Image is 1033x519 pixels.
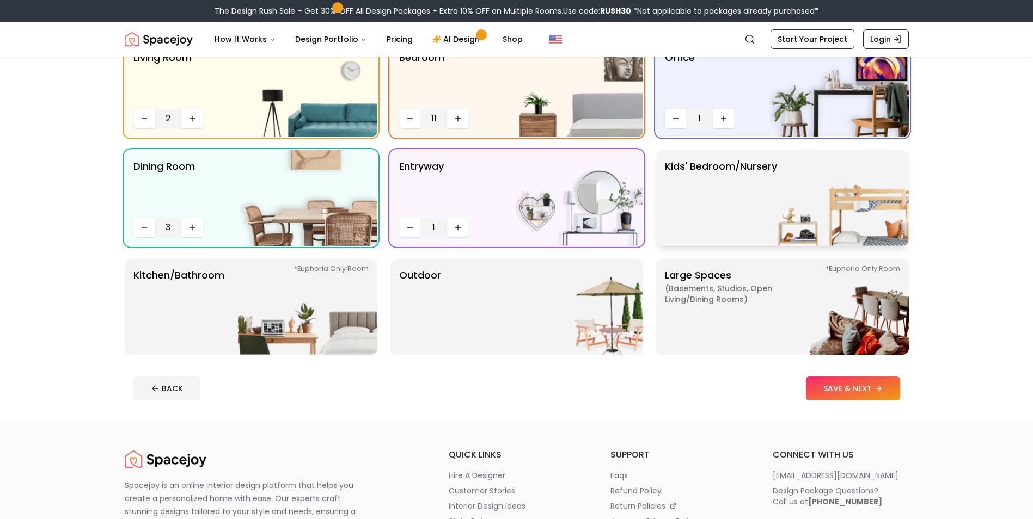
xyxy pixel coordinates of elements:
[665,50,695,104] p: Office
[773,485,909,507] a: Design Package Questions?Call us at[PHONE_NUMBER]
[665,268,801,346] p: Large Spaces
[449,485,585,496] a: customer stories
[215,5,818,16] div: The Design Rush Sale – Get 30% OFF All Design Packages + Extra 10% OFF on Multiple Rooms.
[610,470,628,481] p: faqs
[549,33,562,46] img: United States
[399,109,421,128] button: Decrease quantity
[504,150,643,246] img: entryway
[610,485,747,496] a: refund policy
[378,28,421,50] a: Pricing
[665,109,687,128] button: Decrease quantity
[238,259,377,355] img: Kitchen/Bathroom *Euphoria Only
[610,485,662,496] p: refund policy
[610,470,747,481] a: faqs
[773,470,909,481] a: [EMAIL_ADDRESS][DOMAIN_NAME]
[665,159,777,237] p: Kids' Bedroom/Nursery
[133,50,192,104] p: Living Room
[125,448,206,470] img: Spacejoy Logo
[133,159,195,213] p: Dining Room
[425,221,443,234] span: 1
[449,485,515,496] p: customer stories
[494,28,531,50] a: Shop
[769,259,909,355] img: Large Spaces *Euphoria Only
[769,41,909,137] img: Office
[206,28,531,50] nav: Main
[504,41,643,137] img: Bedroom
[610,501,747,511] a: return policies
[447,218,469,237] button: Increase quantity
[769,150,909,246] img: Kids' Bedroom/Nursery
[691,112,708,125] span: 1
[399,268,441,346] p: Outdoor
[424,28,492,50] a: AI Design
[125,28,193,50] img: Spacejoy Logo
[610,448,747,461] h6: support
[125,22,909,57] nav: Global
[806,376,900,400] button: SAVE & NEXT
[160,112,177,125] span: 2
[133,218,155,237] button: Decrease quantity
[449,470,505,481] p: hire a designer
[181,218,203,237] button: Increase quantity
[449,501,585,511] a: interior design ideas
[863,29,909,49] a: Login
[773,485,882,507] div: Design Package Questions? Call us at
[238,41,377,137] img: Living Room
[713,109,735,128] button: Increase quantity
[425,112,443,125] span: 11
[399,50,444,104] p: Bedroom
[808,496,882,507] b: [PHONE_NUMBER]
[610,501,665,511] p: return policies
[238,150,377,246] img: Dining Room
[286,28,376,50] button: Design Portfolio
[773,448,909,461] h6: connect with us
[133,268,224,346] p: Kitchen/Bathroom
[449,501,525,511] p: interior design ideas
[160,221,177,234] span: 3
[773,470,898,481] p: [EMAIL_ADDRESS][DOMAIN_NAME]
[133,376,200,400] button: BACK
[665,283,801,305] span: ( Basements, Studios, Open living/dining rooms )
[631,5,818,16] span: *Not applicable to packages already purchased*
[447,109,469,128] button: Increase quantity
[399,218,421,237] button: Decrease quantity
[399,159,444,213] p: entryway
[449,470,585,481] a: hire a designer
[133,109,155,128] button: Decrease quantity
[563,5,631,16] span: Use code:
[125,448,206,470] a: Spacejoy
[600,5,631,16] b: RUSH30
[206,28,284,50] button: How It Works
[449,448,585,461] h6: quick links
[181,109,203,128] button: Increase quantity
[125,28,193,50] a: Spacejoy
[771,29,854,49] a: Start Your Project
[504,259,643,355] img: Outdoor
